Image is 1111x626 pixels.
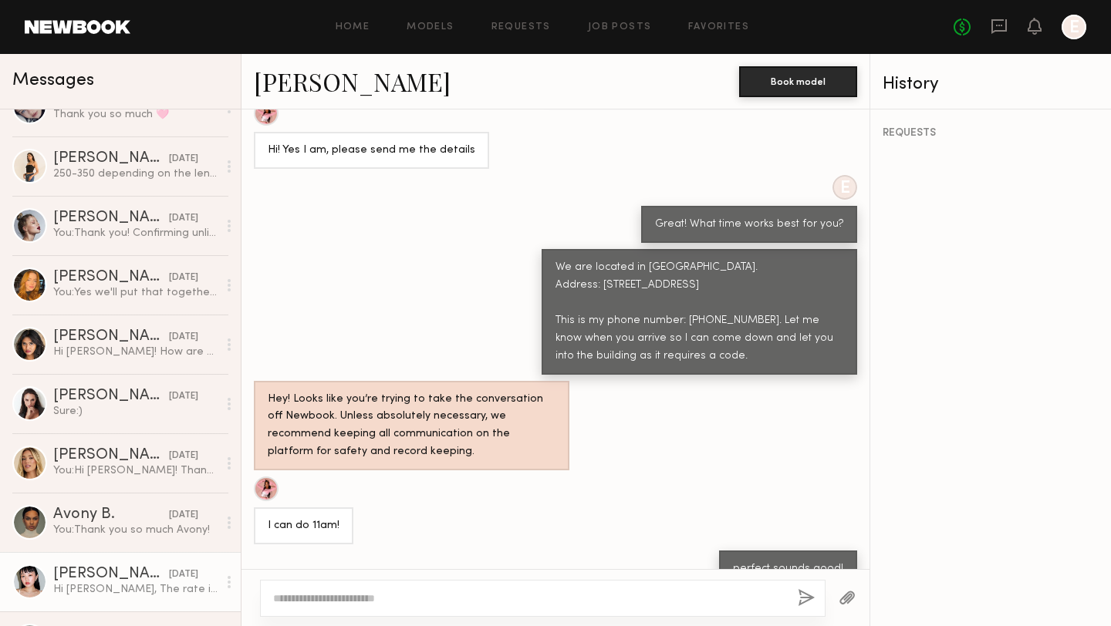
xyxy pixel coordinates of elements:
a: Models [407,22,454,32]
div: You: Yes we'll put that together! Also I wanted to confirm that this is for unlimited usage [53,285,218,300]
div: We are located in [GEOGRAPHIC_DATA]. Address: [STREET_ADDRESS] This is my phone number: [PHONE_NU... [555,259,843,365]
a: Job Posts [588,22,652,32]
div: [PERSON_NAME] [53,567,169,582]
div: [PERSON_NAME] [53,210,169,226]
div: Hey! Looks like you’re trying to take the conversation off Newbook. Unless absolutely necessary, ... [268,391,555,462]
div: [PERSON_NAME] [53,270,169,285]
div: [DATE] [169,449,198,463]
div: [DATE] [169,211,198,226]
div: Hi! Yes I am, please send me the details [268,142,475,160]
div: [DATE] [169,508,198,523]
div: [PERSON_NAME] [53,329,169,345]
div: Sure:) [53,404,218,419]
div: [DATE] [169,567,198,582]
div: Avony B. [53,507,169,523]
div: [DATE] [169,152,198,167]
div: [DATE] [169,389,198,404]
a: E [1062,15,1086,39]
div: [PERSON_NAME] [53,151,169,167]
div: You: Thank you! Confirming unlimited usage as well [53,226,218,241]
div: Hi [PERSON_NAME]! How are you doing? My usual rate for a UGC video is $2000 for recording, editin... [53,345,218,359]
a: Book model [739,74,857,87]
a: Home [336,22,370,32]
div: You: Thank you so much Avony! [53,523,218,537]
span: Messages [12,72,94,89]
div: History [883,76,1099,93]
button: Book model [739,66,857,97]
div: You: Hi [PERSON_NAME]! Thanks for getting back to me! Would you be open to any flexibility for 1 ... [53,463,218,478]
div: perfect sounds good! [733,560,843,578]
a: Favorites [688,22,749,32]
a: [PERSON_NAME] [254,65,451,98]
div: [DATE] [169,330,198,345]
a: Requests [491,22,551,32]
div: [PERSON_NAME] [53,448,169,463]
div: Thank you so much 🩷 [53,107,218,122]
div: Great! What time works best for you? [655,216,843,234]
div: REQUESTS [883,128,1099,139]
div: I can do 11am! [268,517,339,535]
div: 250-350 depending on the length of the video etc.. [53,167,218,181]
div: [DATE] [169,271,198,285]
div: Hi [PERSON_NAME], The rate is a bit low, but I’d still love to collaborate on this project. Kindl... [53,582,218,597]
div: [PERSON_NAME] [53,389,169,404]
